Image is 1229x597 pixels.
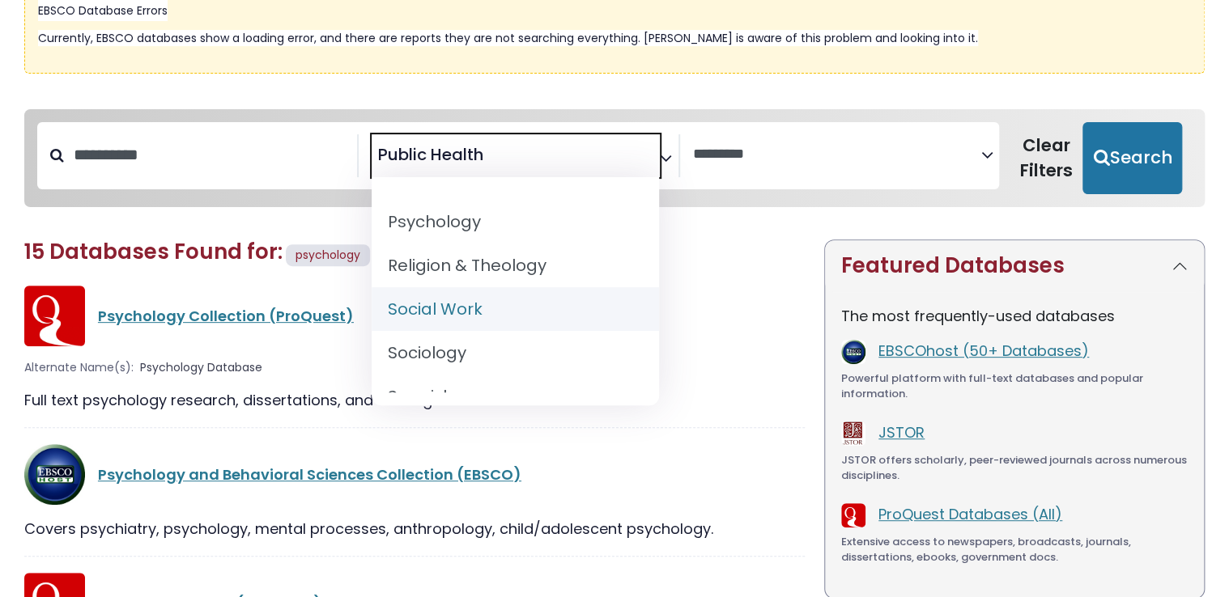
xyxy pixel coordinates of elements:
[878,341,1089,361] a: EBSCOhost (50+ Databases)
[378,142,483,167] span: Public Health
[24,109,1205,208] nav: Search filters
[1082,122,1182,195] button: Submit for Search Results
[487,151,498,168] textarea: Search
[693,146,981,163] textarea: Search
[878,422,925,442] a: JSTOR
[296,247,360,263] span: psychology
[38,30,978,46] span: Currently, EBSCO databases show a loading error, and there are reports they are not searching eve...
[372,243,660,287] li: Religion & Theology
[24,389,805,411] div: Full text psychology research, dissertations, and training videos.
[841,452,1188,484] div: JSTOR offers scholarly, peer-reviewed journals across numerous disciplines.
[372,375,660,418] li: Spanish
[841,305,1188,327] p: The most frequently-used databases
[841,534,1188,565] div: Extensive access to newspapers, broadcasts, journals, dissertations, ebooks, government docs.
[24,359,134,376] span: Alternate Name(s):
[372,287,660,331] li: Social Work
[24,518,805,540] div: Covers psychiatry, psychology, mental processes, anthropology, child/adolescent psychology.
[878,504,1062,524] a: ProQuest Databases (All)
[24,237,283,266] span: 15 Databases Found for:
[1009,122,1082,195] button: Clear Filters
[825,240,1204,291] button: Featured Databases
[140,359,262,376] span: Psychology Database
[841,370,1188,402] div: Powerful platform with full-text databases and popular information.
[64,142,357,168] input: Search database by title or keyword
[98,306,354,326] a: Psychology Collection (ProQuest)
[372,200,660,243] li: Psychology
[38,2,168,19] span: EBSCO Database Errors
[372,331,660,375] li: Sociology
[372,142,483,167] li: Public Health
[98,464,521,485] a: Psychology and Behavioral Sciences Collection (EBSCO)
